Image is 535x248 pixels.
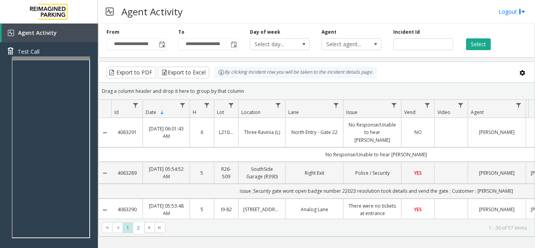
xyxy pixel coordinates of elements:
[202,100,212,110] a: H Filter Menu
[170,224,527,231] kendo-pager-info: 1 - 30 of 57 items
[331,100,342,110] a: Lane Filter Menu
[219,165,233,180] a: R26-509
[117,2,186,21] h3: Agent Activity
[148,202,185,217] a: [DATE] 05:53:48 AM
[414,170,422,176] span: YES
[273,100,284,110] a: Location Filter Menu
[148,125,185,140] a: [DATE] 06:01:43 AM
[473,206,521,213] a: [PERSON_NAME]
[193,109,196,116] span: H
[99,207,111,213] a: Collapse Details
[473,129,521,136] a: [PERSON_NAME]
[116,169,138,177] a: 4063289
[322,29,336,36] label: Agent
[290,169,338,177] a: Right Exit
[99,170,111,176] a: Collapse Details
[404,109,416,116] span: Vend
[414,206,422,213] span: YES
[348,169,396,177] a: Police / Security
[116,129,138,136] a: 4063291
[348,202,396,217] a: There were no tickets at entrance
[18,47,40,56] span: Test Call
[155,222,165,233] span: Go to the last page
[178,29,184,36] label: To
[106,2,114,21] img: pageIcon
[107,29,119,36] label: From
[243,165,280,180] a: SouthSide Garage (R390)
[123,223,133,233] span: Page 1
[406,169,430,177] a: YES
[99,130,111,136] a: Collapse Details
[226,100,237,110] a: Lot Filter Menu
[466,38,491,50] button: Select
[437,109,450,116] span: Video
[406,129,430,136] a: NO
[99,100,535,219] div: Data table
[393,29,420,36] label: Incident Id
[346,109,358,116] span: Issue
[214,67,377,78] div: By clicking Incident row you will be taken to the incident details page.
[241,109,260,116] span: Location
[146,224,153,231] span: Go to the next page
[18,29,57,36] span: Agent Activity
[195,206,209,213] a: 5
[250,29,280,36] label: Day of week
[219,129,233,136] a: L21059300
[473,169,521,177] a: [PERSON_NAME]
[290,206,338,213] a: Analog Lane
[144,222,155,233] span: Go to the next page
[116,206,138,213] a: 4063290
[130,100,141,110] a: Id Filter Menu
[406,206,430,213] a: YES
[99,84,535,98] div: Drag a column header and drop it here to group by that column
[107,67,156,78] button: Export to PDF
[133,223,144,233] span: Page 2
[8,30,14,36] img: 'icon'
[157,39,166,50] span: Toggle popup
[290,129,338,136] a: North Entry - Gate 22
[217,109,224,116] span: Lot
[146,109,156,116] span: Date
[218,69,224,76] img: infoIcon.svg
[348,121,396,144] a: No Response/Unable to hear [PERSON_NAME]
[159,109,165,116] span: Sortable
[243,206,280,213] a: [STREET_ADDRESS]
[250,39,298,50] span: Select day...
[219,206,233,213] a: I9-82
[422,100,433,110] a: Vend Filter Menu
[414,129,422,136] span: NO
[288,109,299,116] span: Lane
[2,24,98,42] a: Agent Activity
[195,129,209,136] a: 6
[158,67,209,78] button: Export to Excel
[455,100,466,110] a: Video Filter Menu
[471,109,484,116] span: Agent
[157,224,163,231] span: Go to the last page
[177,100,188,110] a: Date Filter Menu
[499,7,525,16] a: Logout
[519,7,525,16] img: logout
[148,165,185,180] a: [DATE] 05:54:52 AM
[114,109,119,116] span: Id
[389,100,399,110] a: Issue Filter Menu
[513,100,524,110] a: Agent Filter Menu
[195,169,209,177] a: 5
[243,129,280,136] a: Three Ravinia (L)
[229,39,238,50] span: Toggle popup
[322,39,369,50] span: Select agent...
